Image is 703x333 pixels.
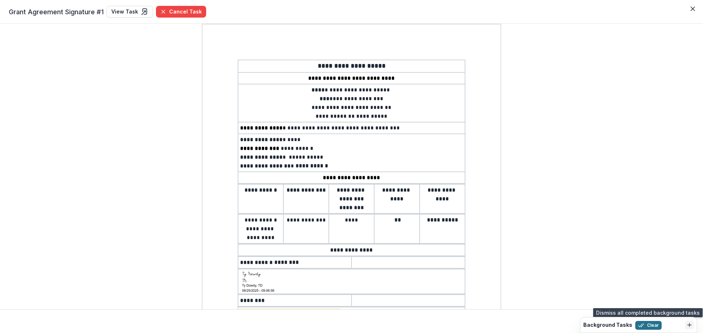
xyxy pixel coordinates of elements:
button: Dismiss [685,321,694,329]
a: View Task [107,6,153,18]
span: Grant Agreement Signature #1 [9,7,104,17]
button: Close [632,315,656,327]
button: Clear [635,321,662,330]
button: Submit [659,315,694,327]
button: Cancel Task [156,6,206,18]
button: Close [687,3,699,15]
h2: Background Tasks [583,322,632,328]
